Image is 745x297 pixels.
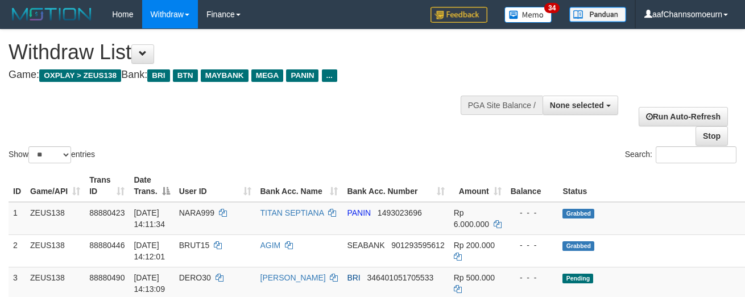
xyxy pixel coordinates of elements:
[134,241,165,261] span: [DATE] 14:12:01
[461,96,543,115] div: PGA Site Balance /
[129,170,174,202] th: Date Trans.: activate to sort column descending
[286,69,318,82] span: PANIN
[378,208,422,217] span: Copy 1493023696 to clipboard
[543,96,618,115] button: None selected
[550,101,604,110] span: None selected
[256,170,343,202] th: Bank Acc. Name: activate to sort column ascending
[9,41,485,64] h1: Withdraw List
[454,208,489,229] span: Rp 6.000.000
[251,69,284,82] span: MEGA
[9,234,26,267] td: 2
[342,170,449,202] th: Bank Acc. Number: activate to sort column ascending
[391,241,444,250] span: Copy 901293595612 to clipboard
[511,272,554,283] div: - - -
[173,69,198,82] span: BTN
[347,241,384,250] span: SEABANK
[562,209,594,218] span: Grabbed
[179,273,211,282] span: DERO30
[260,241,281,250] a: AGIM
[504,7,552,23] img: Button%20Memo.svg
[569,7,626,22] img: panduan.png
[9,202,26,235] td: 1
[175,170,256,202] th: User ID: activate to sort column ascending
[656,146,736,163] input: Search:
[449,170,506,202] th: Amount: activate to sort column ascending
[511,207,554,218] div: - - -
[9,146,95,163] label: Show entries
[454,241,495,250] span: Rp 200.000
[201,69,249,82] span: MAYBANK
[544,3,560,13] span: 34
[639,107,728,126] a: Run Auto-Refresh
[454,273,495,282] span: Rp 500.000
[179,241,210,250] span: BRUT15
[562,241,594,251] span: Grabbed
[85,170,129,202] th: Trans ID: activate to sort column ascending
[39,69,121,82] span: OXPLAY > ZEUS138
[506,170,558,202] th: Balance
[696,126,728,146] a: Stop
[134,208,165,229] span: [DATE] 14:11:34
[347,208,371,217] span: PANIN
[89,208,125,217] span: 88880423
[147,69,169,82] span: BRI
[260,208,324,217] a: TITAN SEPTIANA
[89,241,125,250] span: 88880446
[179,208,214,217] span: NARA999
[26,170,85,202] th: Game/API: activate to sort column ascending
[9,69,485,81] h4: Game: Bank:
[134,273,165,294] span: [DATE] 14:13:09
[26,202,85,235] td: ZEUS138
[9,6,95,23] img: MOTION_logo.png
[89,273,125,282] span: 88880490
[511,240,554,251] div: - - -
[347,273,360,282] span: BRI
[367,273,433,282] span: Copy 346401051705533 to clipboard
[28,146,71,163] select: Showentries
[9,170,26,202] th: ID
[625,146,736,163] label: Search:
[322,69,337,82] span: ...
[260,273,326,282] a: [PERSON_NAME]
[562,274,593,283] span: Pending
[26,234,85,267] td: ZEUS138
[431,7,487,23] img: Feedback.jpg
